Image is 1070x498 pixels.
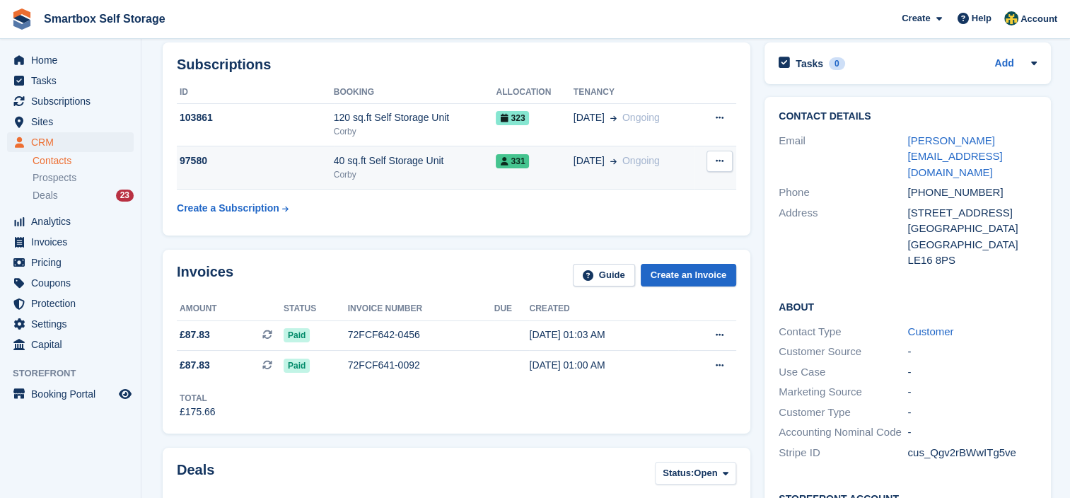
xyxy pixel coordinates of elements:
div: cus_Qgv2rBWwITg5ve [907,445,1036,461]
a: menu [7,132,134,152]
th: Allocation [496,81,573,104]
th: Created [529,298,678,320]
div: - [907,405,1036,421]
a: menu [7,50,134,70]
span: Ongoing [622,112,660,123]
div: 120 sq.ft Self Storage Unit [334,110,496,125]
span: Paid [284,359,310,373]
a: menu [7,112,134,132]
th: Tenancy [574,81,695,104]
span: Help [972,11,992,25]
div: 0 [829,57,845,70]
span: 331 [496,154,529,168]
h2: Invoices [177,264,233,287]
a: Deals 23 [33,188,134,203]
a: Add [994,56,1013,72]
span: Coupons [31,273,116,293]
a: Customer [907,325,953,337]
span: Subscriptions [31,91,116,111]
img: Faye Hammond [1004,11,1018,25]
a: Smartbox Self Storage [38,7,171,30]
div: Accounting Nominal Code [779,424,907,441]
div: - [907,344,1036,360]
div: Email [779,133,907,181]
span: Protection [31,294,116,313]
button: Status: Open [655,462,736,485]
span: Invoices [31,232,116,252]
a: Contacts [33,154,134,168]
a: Prospects [33,170,134,185]
div: [GEOGRAPHIC_DATA] [907,221,1036,237]
span: Booking Portal [31,384,116,404]
a: menu [7,335,134,354]
a: menu [7,273,134,293]
div: 72FCF641-0092 [348,358,494,373]
span: Pricing [31,253,116,272]
div: [STREET_ADDRESS] [907,205,1036,221]
div: Customer Source [779,344,907,360]
th: Due [494,298,530,320]
div: [DATE] 01:03 AM [529,328,678,342]
span: Prospects [33,171,76,185]
div: Corby [334,168,496,181]
span: Paid [284,328,310,342]
div: 72FCF642-0456 [348,328,494,342]
h2: Tasks [796,57,823,70]
span: [DATE] [574,110,605,125]
span: Analytics [31,212,116,231]
span: Status: [663,466,694,480]
div: Create a Subscription [177,201,279,216]
a: menu [7,91,134,111]
span: Storefront [13,366,141,381]
span: CRM [31,132,116,152]
a: Guide [573,264,635,287]
span: Settings [31,314,116,334]
div: [PHONE_NUMBER] [907,185,1036,201]
th: Status [284,298,348,320]
div: 103861 [177,110,334,125]
a: menu [7,384,134,404]
img: stora-icon-8386f47178a22dfd0bd8f6a31ec36ba5ce8667c1dd55bd0f319d3a0aa187defe.svg [11,8,33,30]
span: Capital [31,335,116,354]
div: 40 sq.ft Self Storage Unit [334,154,496,168]
span: [DATE] [574,154,605,168]
div: Stripe ID [779,445,907,461]
a: Create an Invoice [641,264,737,287]
span: Tasks [31,71,116,91]
span: Account [1020,12,1057,26]
div: Customer Type [779,405,907,421]
div: Contact Type [779,324,907,340]
div: Phone [779,185,907,201]
span: Ongoing [622,155,660,166]
div: 23 [116,190,134,202]
div: - [907,364,1036,381]
div: [DATE] 01:00 AM [529,358,678,373]
th: Amount [177,298,284,320]
span: £87.83 [180,358,210,373]
h2: Subscriptions [177,57,736,73]
a: [PERSON_NAME][EMAIL_ADDRESS][DOMAIN_NAME] [907,134,1002,178]
h2: Deals [177,462,214,488]
th: ID [177,81,334,104]
div: [GEOGRAPHIC_DATA] [907,237,1036,253]
a: menu [7,253,134,272]
span: Create [902,11,930,25]
div: £175.66 [180,405,216,419]
a: menu [7,314,134,334]
span: 323 [496,111,529,125]
div: - [907,424,1036,441]
a: menu [7,71,134,91]
span: Deals [33,189,58,202]
span: Sites [31,112,116,132]
th: Invoice number [348,298,494,320]
h2: About [779,299,1036,313]
h2: Contact Details [779,111,1036,122]
a: menu [7,212,134,231]
div: Marketing Source [779,384,907,400]
div: Use Case [779,364,907,381]
a: Create a Subscription [177,195,289,221]
div: Total [180,392,216,405]
div: Address [779,205,907,269]
span: Open [694,466,717,480]
div: - [907,384,1036,400]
